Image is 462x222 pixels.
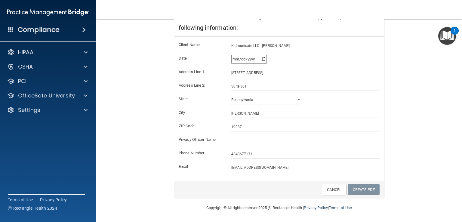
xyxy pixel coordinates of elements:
[7,106,88,114] a: Settings
[329,205,352,210] a: Terms of Use
[7,49,88,56] a: HIPAA
[454,31,456,39] div: 1
[174,68,227,76] label: Address Line 1:
[174,109,227,116] label: City
[8,205,57,211] span: Ⓒ Rectangle Health 2024
[7,63,88,70] a: OSHA
[348,184,380,195] a: Create PDF
[18,92,75,99] p: OfficeSafe University
[174,8,384,37] div: To create the Notice of Privacy Practices document, please provide the following information:
[18,106,40,114] p: Settings
[18,49,33,56] p: HIPAA
[174,163,227,170] label: Email
[174,55,227,62] label: Date :
[40,197,67,203] a: Privacy Policy
[7,92,88,99] a: OfficeSafe University
[322,184,346,195] a: Cancel
[174,150,227,157] label: Phone Number
[174,95,227,103] label: State
[18,78,26,85] p: PCI
[304,205,328,210] a: Privacy Policy
[174,136,227,143] label: Privacy Officer Name
[174,82,227,89] label: Address Line 2:
[231,122,380,131] input: _____
[438,27,456,45] button: Open Resource Center, 1 new notification
[7,78,88,85] a: PCI
[7,6,89,18] img: PMB logo
[18,63,33,70] p: OSHA
[18,26,60,34] h4: Compliance
[174,122,227,130] label: ZIP Code
[169,198,389,217] div: Copyright © All rights reserved 2025 @ Rectangle Health | |
[174,41,227,48] label: Client Name:
[8,197,33,203] a: Terms of Use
